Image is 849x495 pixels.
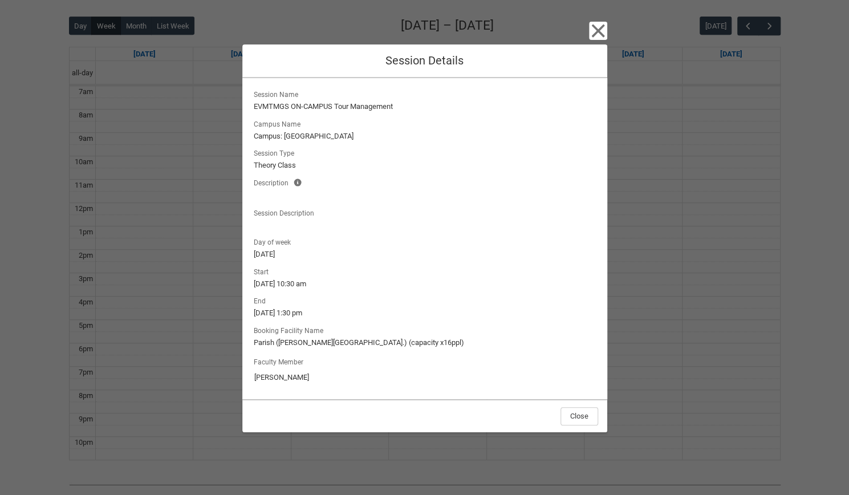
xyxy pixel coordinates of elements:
[560,407,598,425] button: Close
[254,278,596,290] lightning-formatted-text: [DATE] 10:30 am
[254,355,308,367] label: Faculty Member
[254,294,270,306] span: End
[385,54,464,67] span: Session Details
[254,249,596,260] lightning-formatted-text: [DATE]
[254,160,596,171] lightning-formatted-text: Theory Class
[254,117,305,129] span: Campus Name
[254,176,293,188] span: Description
[254,131,596,142] lightning-formatted-text: Campus: [GEOGRAPHIC_DATA]
[254,235,295,247] span: Day of week
[254,307,596,319] lightning-formatted-text: [DATE] 1:30 pm
[254,146,299,159] span: Session Type
[254,206,319,218] span: Session Description
[589,22,607,40] button: Close
[254,265,273,277] span: Start
[254,101,596,112] lightning-formatted-text: EVMTMGS ON-CAMPUS Tour Management
[254,323,328,336] span: Booking Facility Name
[254,87,303,100] span: Session Name
[254,337,596,348] lightning-formatted-text: Parish ([PERSON_NAME][GEOGRAPHIC_DATA].) (capacity x16ppl)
